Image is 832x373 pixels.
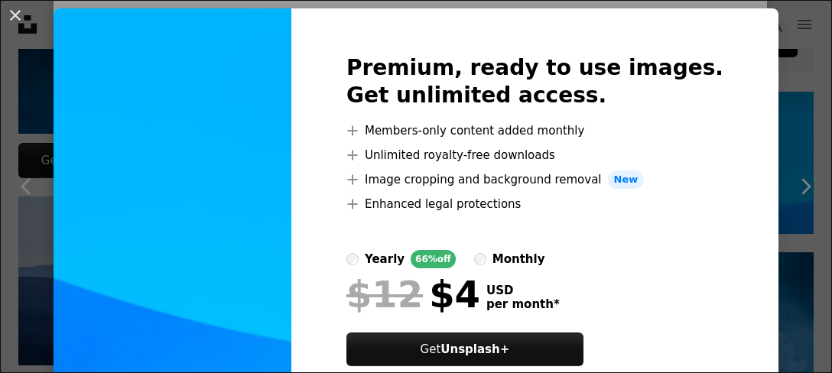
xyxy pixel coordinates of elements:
span: $12 [346,274,423,314]
div: $4 [346,274,480,314]
div: 66% off [411,250,456,268]
h2: Premium, ready to use images. Get unlimited access. [346,54,723,109]
input: yearly66%off [346,253,359,265]
span: per month * [486,297,560,311]
li: Unlimited royalty-free downloads [346,146,723,164]
div: monthly [492,250,545,268]
li: Members-only content added monthly [346,122,723,140]
button: GetUnsplash+ [346,332,583,366]
strong: Unsplash+ [440,342,509,356]
li: Image cropping and background removal [346,170,723,189]
input: monthly [474,253,486,265]
span: New [608,170,645,189]
div: yearly [365,250,405,268]
li: Enhanced legal protections [346,195,723,213]
span: USD [486,284,560,297]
